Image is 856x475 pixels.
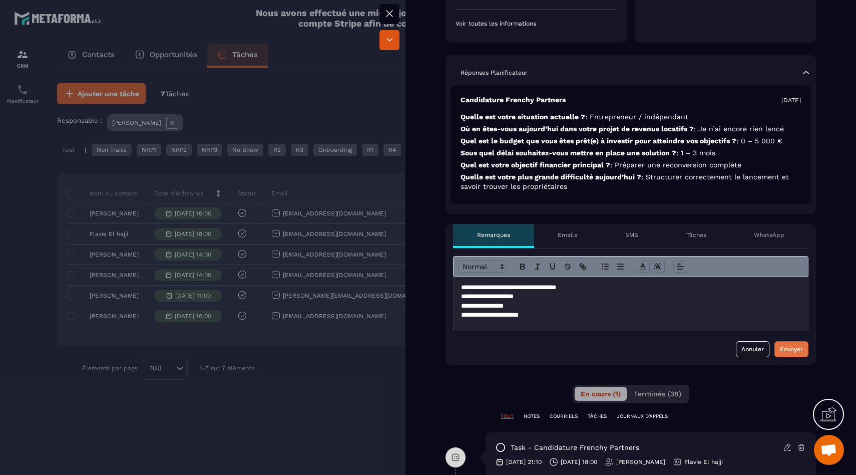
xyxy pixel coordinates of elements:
p: Sous quel délai souhaitez-vous mettre en place une solution ? [461,148,801,158]
p: Emails [558,231,577,239]
p: Remarques [477,231,510,239]
p: SMS [625,231,638,239]
p: [DATE] 18:00 [561,458,597,466]
span: En cours (1) [581,390,621,398]
div: Envoyer [780,344,803,354]
button: Envoyer [774,341,808,357]
span: : 0 – 5 000 € [736,137,782,145]
p: Candidature Frenchy Partners [461,95,566,105]
span: : Préparer une reconversion complète [610,161,741,169]
p: COURRIELS [550,413,578,420]
div: Ouvrir le chat [814,435,844,465]
button: En cours (1) [575,387,627,401]
span: : Entrepreneur / indépendant [585,113,688,121]
button: Annuler [736,341,769,357]
p: NOTES [524,413,540,420]
p: Quel est le budget que vous êtes prêt(e) à investir pour atteindre vos objectifs ? [461,136,801,146]
p: [DATE] 21:10 [506,458,542,466]
p: Réponses Planificateur [461,69,528,77]
p: [PERSON_NAME] [616,458,665,466]
span: : 1 – 3 mois [676,149,715,157]
p: Quelle est votre plus grande difficulté aujourd’hui ? [461,172,801,191]
span: : Je n’ai encore rien lancé [694,125,784,133]
p: Tâches [686,231,706,239]
p: Où en êtes-vous aujourd’hui dans votre projet de revenus locatifs ? [461,124,801,134]
p: Quelle est votre situation actuelle ? [461,112,801,122]
button: Terminés (38) [628,387,687,401]
p: Voir toutes les informations [456,20,617,28]
p: TÂCHES [588,413,607,420]
span: Terminés (38) [634,390,681,398]
p: Quel est votre objectif financier principal ? [461,160,801,170]
p: TOUT [501,413,514,420]
p: [DATE] [781,96,801,104]
p: JOURNAUX D'APPELS [617,413,668,420]
p: WhatsApp [754,231,784,239]
p: task - Candidature Frenchy Partners [511,443,639,452]
p: Flavie El hajji [684,458,723,466]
